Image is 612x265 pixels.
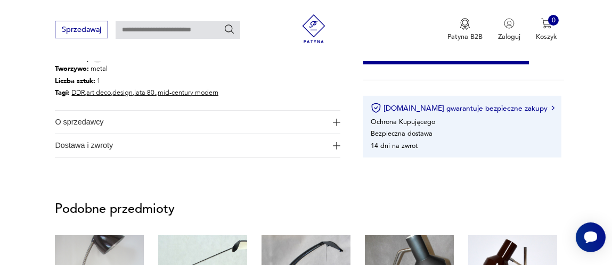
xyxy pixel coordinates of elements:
[447,18,483,42] a: Ikona medaluPatyna B2B
[333,142,340,150] img: Ikona plusa
[55,87,218,99] p: , , , ,
[55,134,327,157] span: Dostawa i zwroty
[55,64,89,73] b: Tworzywo :
[224,23,235,35] button: Szukaj
[371,141,418,151] li: 14 dni na zwrot
[371,103,554,113] button: [DOMAIN_NAME] gwarantuje bezpieczne zakupy
[447,18,483,42] button: Patyna B2B
[447,32,483,42] p: Patyna B2B
[333,119,340,126] img: Ikona plusa
[371,129,433,139] li: Bezpieczna dostawa
[55,75,218,87] p: 1
[541,18,552,29] img: Ikona koszyka
[55,88,70,97] b: Tagi:
[536,18,557,42] button: 0Koszyk
[134,88,156,97] a: lata 80.
[548,15,559,26] div: 0
[55,21,108,38] button: Sprzedawaj
[296,14,332,43] img: Patyna - sklep z meblami i dekoracjami vintage
[55,63,218,75] p: metal
[86,88,111,97] a: art deco
[504,18,515,29] img: Ikonka użytkownika
[551,105,554,111] img: Ikona strzałki w prawo
[55,204,557,216] p: Podobne przedmioty
[71,88,85,97] a: DDR
[55,111,327,134] span: O sprzedawcy
[460,18,470,30] img: Ikona medalu
[371,117,435,127] li: Ochrona Kupującego
[55,76,95,86] b: Liczba sztuk:
[498,32,520,42] p: Zaloguj
[498,18,520,42] button: Zaloguj
[158,88,218,97] a: mid-century modern
[371,103,381,113] img: Ikona certyfikatu
[112,88,133,97] a: design
[55,111,340,134] button: Ikona plusaO sprzedawcy
[576,222,606,252] iframe: Smartsupp widget button
[55,134,340,157] button: Ikona plusaDostawa i zwroty
[55,27,108,34] a: Sprzedawaj
[536,32,557,42] p: Koszyk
